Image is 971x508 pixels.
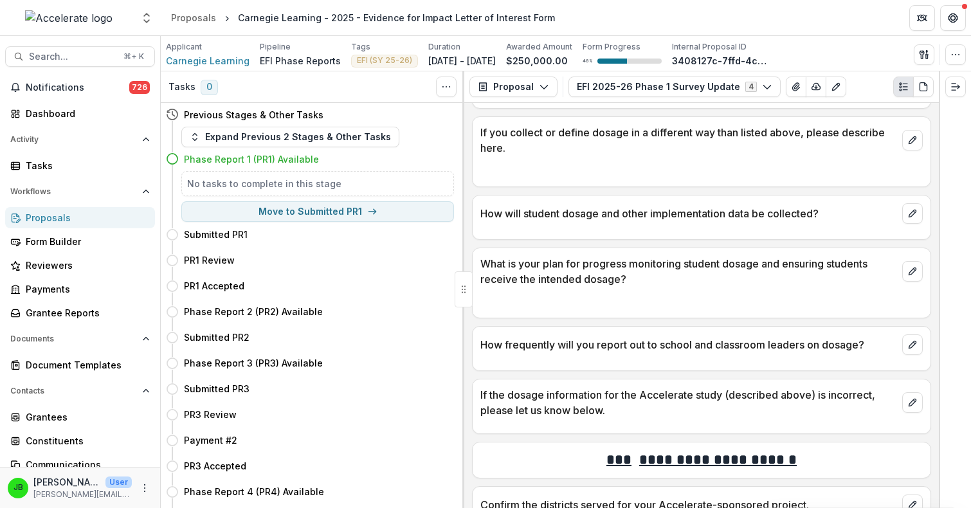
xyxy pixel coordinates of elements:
[26,107,145,120] div: Dashboard
[786,77,806,97] button: View Attached Files
[480,256,897,287] p: What is your plan for progress monitoring student dosage and ensuring students receive the intend...
[672,41,747,53] p: Internal Proposal ID
[10,334,137,343] span: Documents
[184,433,237,447] h4: Payment #2
[26,259,145,272] div: Reviewers
[184,331,250,344] h4: Submitted PR2
[137,480,152,496] button: More
[184,485,324,498] h4: Phase Report 4 (PR4) Available
[168,82,195,93] h3: Tasks
[480,125,897,156] p: If you collect or define dosage in a different way than listed above, please describe here.
[26,235,145,248] div: Form Builder
[184,356,323,370] h4: Phase Report 3 (PR3) Available
[26,282,145,296] div: Payments
[26,211,145,224] div: Proposals
[826,77,846,97] button: Edit as form
[260,54,341,68] p: EFI Phase Reports
[5,381,155,401] button: Open Contacts
[428,41,460,53] p: Duration
[583,41,640,53] p: Form Progress
[5,129,155,150] button: Open Activity
[945,77,966,97] button: Expand right
[184,228,248,241] h4: Submitted PR1
[26,410,145,424] div: Grantees
[260,41,291,53] p: Pipeline
[5,430,155,451] a: Constituents
[568,77,781,97] button: EFI 2025-26 Phase 1 Survey Update4
[5,329,155,349] button: Open Documents
[5,454,155,475] a: Communications
[26,82,129,93] span: Notifications
[238,11,555,24] div: Carnegie Learning - 2025 - Evidence for Impact Letter of Interest Form
[893,77,914,97] button: Plaintext view
[166,8,560,27] nav: breadcrumb
[5,406,155,428] a: Grantees
[436,77,457,97] button: Toggle View Cancelled Tasks
[14,484,23,492] div: Jennifer Bronson
[201,80,218,95] span: 0
[672,54,768,68] p: 3408127c-7ffd-4c94-885d-1f216f231a42
[902,334,923,355] button: edit
[105,476,132,488] p: User
[351,41,370,53] p: Tags
[5,77,155,98] button: Notifications726
[357,56,412,65] span: EFI (SY 25-26)
[913,77,934,97] button: PDF view
[29,51,116,62] span: Search...
[909,5,935,31] button: Partners
[480,337,897,352] p: How frequently will you report out to school and classroom leaders on dosage?
[902,392,923,413] button: edit
[10,187,137,196] span: Workflows
[5,302,155,323] a: Grantee Reports
[166,41,202,53] p: Applicant
[10,386,137,395] span: Contacts
[184,408,237,421] h4: PR3 Review
[5,103,155,124] a: Dashboard
[902,130,923,150] button: edit
[469,77,558,97] button: Proposal
[166,54,250,68] a: Carnegie Learning
[184,382,250,395] h4: Submitted PR3
[5,231,155,252] a: Form Builder
[902,203,923,224] button: edit
[940,5,966,31] button: Get Help
[5,46,155,67] button: Search...
[26,434,145,448] div: Constituents
[166,8,221,27] a: Proposals
[121,50,147,64] div: ⌘ + K
[5,155,155,176] a: Tasks
[5,181,155,202] button: Open Workflows
[583,57,592,66] p: 46 %
[26,358,145,372] div: Document Templates
[5,354,155,376] a: Document Templates
[187,177,448,190] h5: No tasks to complete in this stage
[33,489,132,500] p: [PERSON_NAME][EMAIL_ADDRESS][PERSON_NAME][DOMAIN_NAME]
[480,206,897,221] p: How will student dosage and other implementation data be collected?
[480,387,897,418] p: If the dosage information for the Accelerate study (described above) is incorrect, please let us ...
[506,54,568,68] p: $250,000.00
[25,10,113,26] img: Accelerate logo
[129,81,150,94] span: 726
[5,255,155,276] a: Reviewers
[181,127,399,147] button: Expand Previous 2 Stages & Other Tasks
[138,5,156,31] button: Open entity switcher
[26,159,145,172] div: Tasks
[33,475,100,489] p: [PERSON_NAME]
[506,41,572,53] p: Awarded Amount
[184,253,235,267] h4: PR1 Review
[5,278,155,300] a: Payments
[902,261,923,282] button: edit
[184,279,244,293] h4: PR1 Accepted
[428,54,496,68] p: [DATE] - [DATE]
[184,108,323,122] h4: Previous Stages & Other Tasks
[184,305,323,318] h4: Phase Report 2 (PR2) Available
[26,458,145,471] div: Communications
[181,201,454,222] button: Move to Submitted PR1
[10,135,137,144] span: Activity
[184,152,319,166] h4: Phase Report 1 (PR1) Available
[26,306,145,320] div: Grantee Reports
[171,11,216,24] div: Proposals
[184,459,246,473] h4: PR3 Accepted
[5,207,155,228] a: Proposals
